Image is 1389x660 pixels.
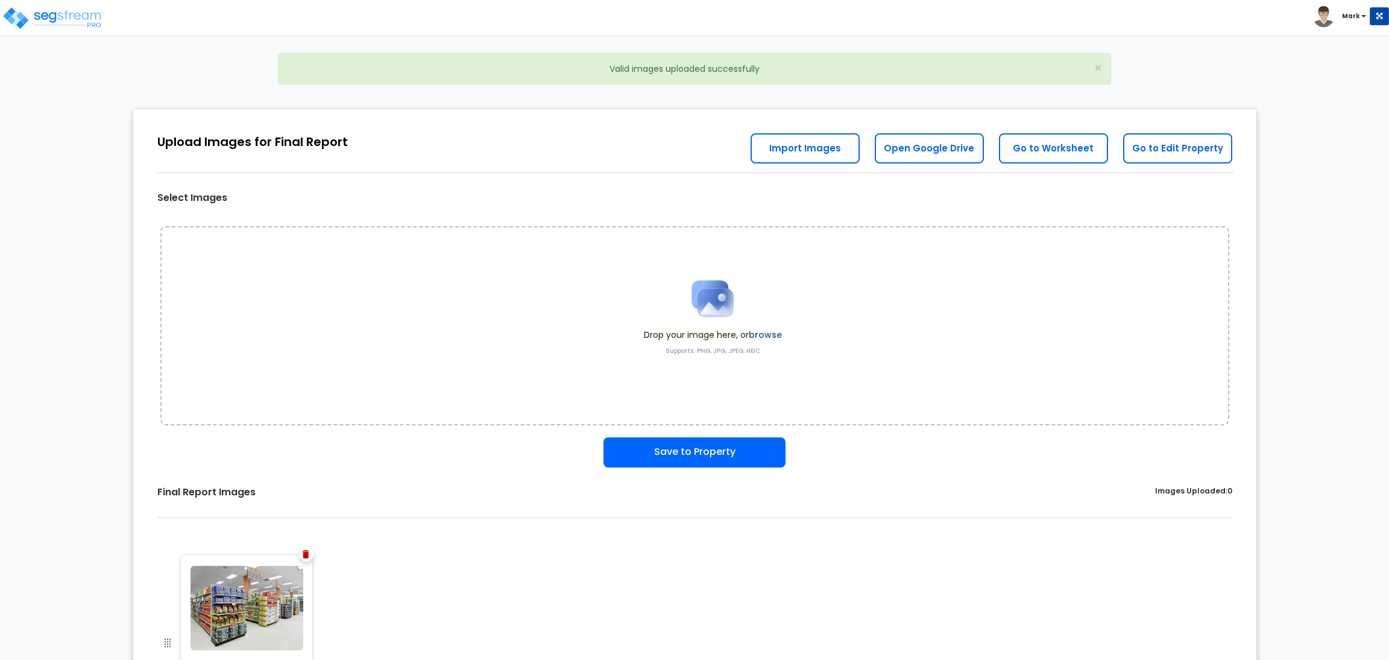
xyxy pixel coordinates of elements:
img: logo_pro_r.png [2,6,104,30]
label: Images Uploaded: [1155,486,1232,500]
b: Mark [1342,11,1360,21]
a: Import Images [751,133,860,163]
a: Open Google Drive [875,133,984,163]
span: × [1094,59,1102,77]
div: Upload Images for Final Report [157,133,348,151]
img: drag handle [160,636,175,650]
button: Save to Property [603,437,786,468]
label: Supports: PNG, JPG, JPEG, HEIC [666,347,760,355]
img: Trash Icon [303,550,309,559]
span: Drop your image here, or [644,329,782,341]
img: Upload Icon [682,268,743,329]
img: avatar.png [1313,6,1334,27]
label: Select Images [157,191,227,205]
a: Go to Edit Property [1123,133,1232,163]
label: Final Report Images [157,486,256,500]
a: Go to Worksheet [999,133,1108,163]
label: browse [749,329,782,341]
button: Close [1094,62,1102,74]
span: 0 [1227,486,1232,496]
span: Valid images uploaded successfully [609,63,760,75]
